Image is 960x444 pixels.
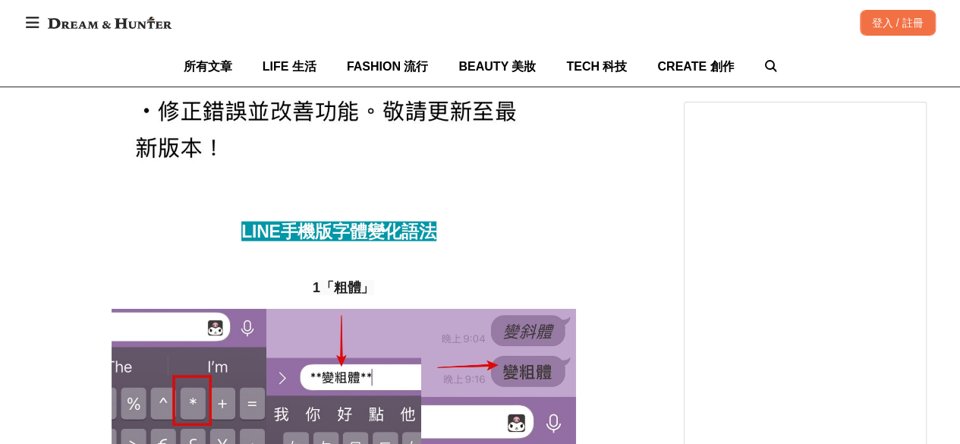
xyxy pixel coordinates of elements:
[313,280,374,295] strong: 1「粗體」
[263,60,316,73] span: LIFE 生活
[263,46,316,87] a: LIFE 生活
[657,60,734,73] span: CREATE 創作
[860,10,936,36] div: 登入 / 註冊
[347,46,429,87] a: FASHION 流行
[458,46,536,87] a: BEAUTY 美妝
[566,46,627,87] a: TECH 科技
[184,46,232,87] a: 所有文章
[566,60,627,73] span: TECH 科技
[40,9,179,36] img: Dream & Hunter
[184,60,232,73] span: 所有文章
[347,60,429,73] span: FASHION 流行
[657,46,734,87] a: CREATE 創作
[458,60,536,73] span: BEAUTY 美妝
[241,222,436,241] strong: LINE手機版字體變化語法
